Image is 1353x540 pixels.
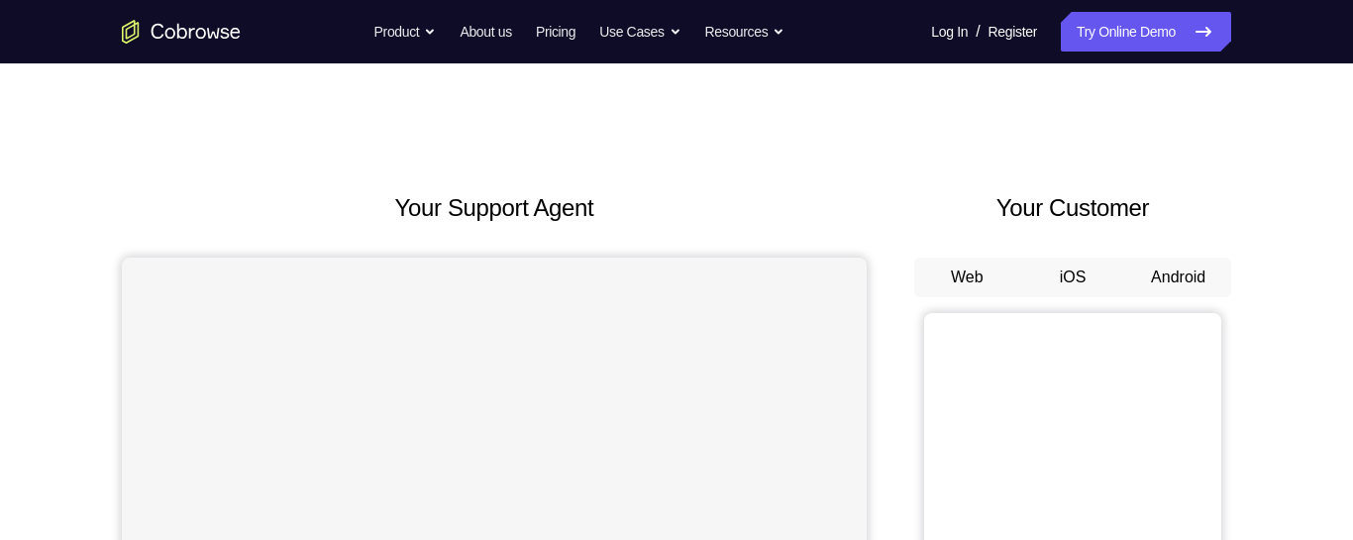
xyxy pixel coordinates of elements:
[1020,258,1126,297] button: iOS
[599,12,680,52] button: Use Cases
[989,12,1037,52] a: Register
[705,12,785,52] button: Resources
[536,12,575,52] a: Pricing
[460,12,511,52] a: About us
[122,190,867,226] h2: Your Support Agent
[976,20,980,44] span: /
[1061,12,1231,52] a: Try Online Demo
[1125,258,1231,297] button: Android
[914,258,1020,297] button: Web
[931,12,968,52] a: Log In
[914,190,1231,226] h2: Your Customer
[374,12,437,52] button: Product
[122,20,241,44] a: Go to the home page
